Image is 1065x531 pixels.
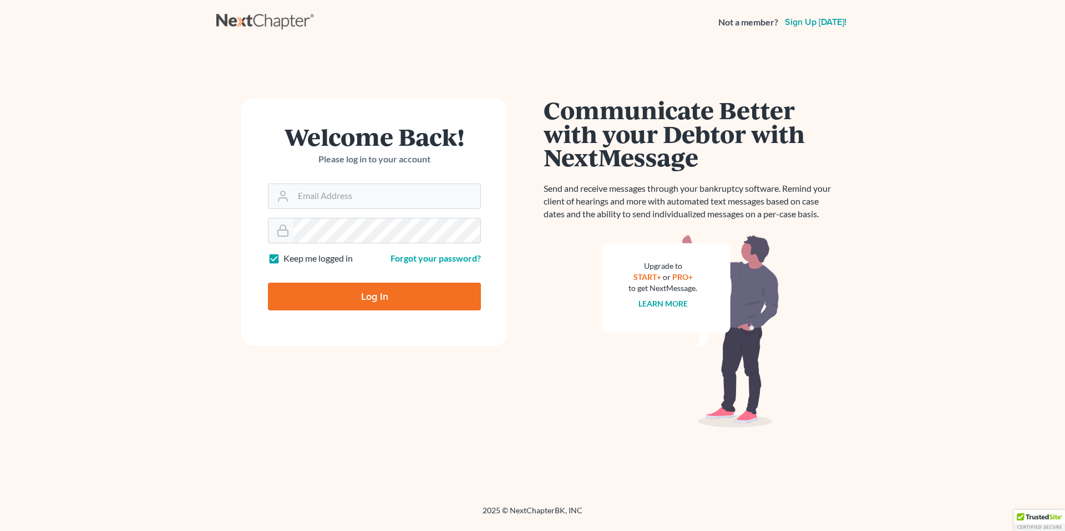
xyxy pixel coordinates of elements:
[544,98,838,169] h1: Communicate Better with your Debtor with NextMessage
[628,283,697,294] div: to get NextMessage.
[628,261,697,272] div: Upgrade to
[216,505,849,525] div: 2025 © NextChapterBK, INC
[672,272,693,282] a: PRO+
[602,234,779,428] img: nextmessage_bg-59042aed3d76b12b5cd301f8e5b87938c9018125f34e5fa2b7a6b67550977c72.svg
[718,16,778,29] strong: Not a member?
[268,283,481,310] input: Log In
[390,253,481,263] a: Forgot your password?
[1014,510,1065,531] div: TrustedSite Certified
[633,272,661,282] a: START+
[663,272,671,282] span: or
[268,125,481,149] h1: Welcome Back!
[268,153,481,166] p: Please log in to your account
[783,18,849,27] a: Sign up [DATE]!
[544,182,838,221] p: Send and receive messages through your bankruptcy software. Remind your client of hearings and mo...
[293,184,480,208] input: Email Address
[638,299,688,308] a: Learn more
[283,252,353,265] label: Keep me logged in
